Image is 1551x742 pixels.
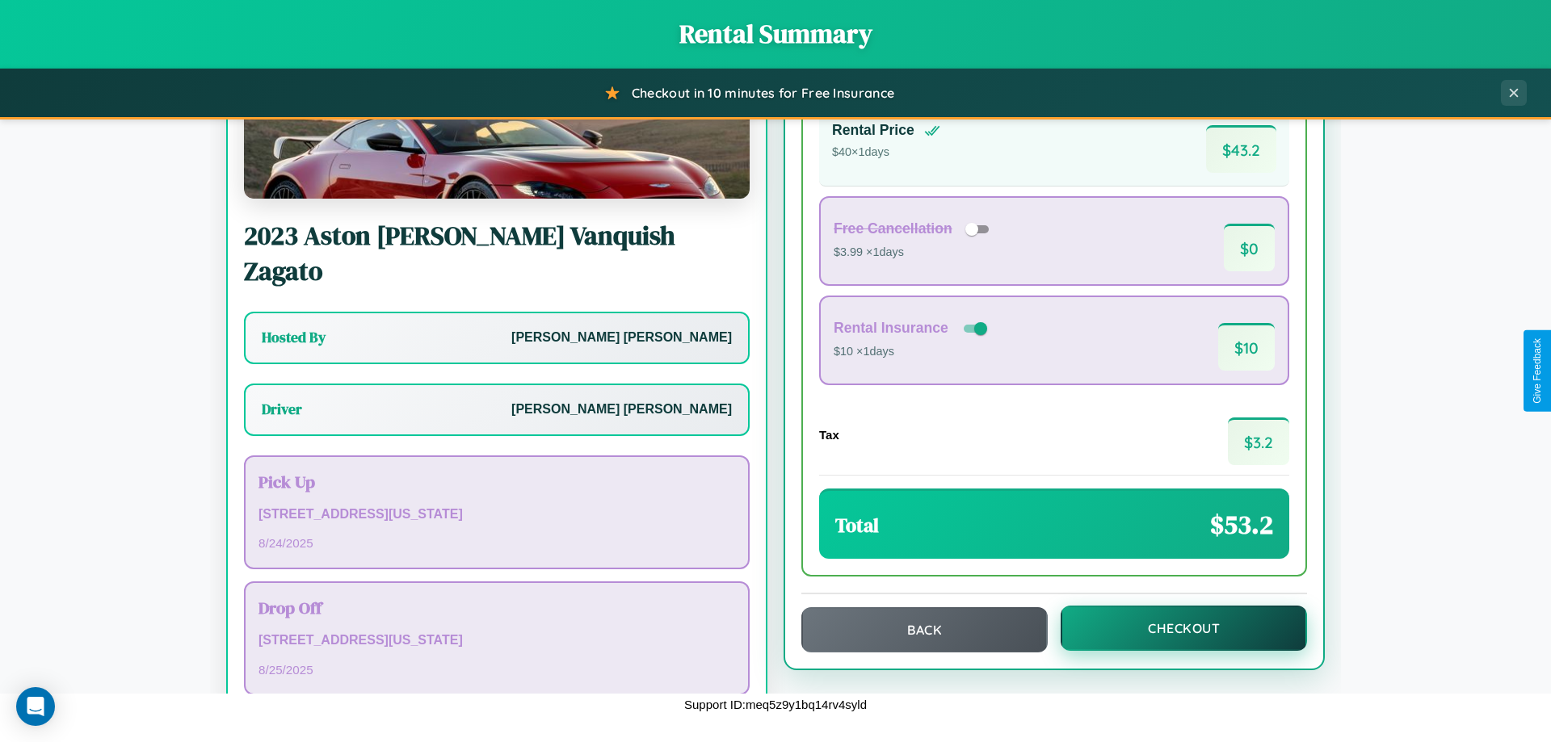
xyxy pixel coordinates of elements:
[801,607,1048,652] button: Back
[1224,224,1275,271] span: $ 0
[1218,323,1275,371] span: $ 10
[832,122,914,139] h4: Rental Price
[832,142,940,163] p: $ 40 × 1 days
[834,220,952,237] h4: Free Cancellation
[511,398,732,421] p: [PERSON_NAME] [PERSON_NAME]
[1228,417,1289,465] span: $ 3.2
[834,342,990,363] p: $10 × 1 days
[262,400,302,419] h3: Driver
[684,694,867,715] p: Support ID: meq5z9y1bq14rv4syld
[834,242,994,263] p: $3.99 × 1 days
[16,16,1535,52] h1: Rental Summary
[1061,606,1307,651] button: Checkout
[258,532,735,554] p: 8 / 24 / 2025
[835,512,879,539] h3: Total
[511,326,732,350] p: [PERSON_NAME] [PERSON_NAME]
[244,218,750,289] h2: 2023 Aston [PERSON_NAME] Vanquish Zagato
[258,470,735,493] h3: Pick Up
[819,428,839,442] h4: Tax
[258,659,735,681] p: 8 / 25 / 2025
[258,596,735,619] h3: Drop Off
[1210,507,1273,543] span: $ 53.2
[834,320,948,337] h4: Rental Insurance
[1206,125,1276,173] span: $ 43.2
[1532,338,1543,404] div: Give Feedback
[262,328,326,347] h3: Hosted By
[258,629,735,652] p: [STREET_ADDRESS][US_STATE]
[16,687,55,726] div: Open Intercom Messenger
[258,503,735,526] p: [STREET_ADDRESS][US_STATE]
[632,85,894,101] span: Checkout in 10 minutes for Free Insurance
